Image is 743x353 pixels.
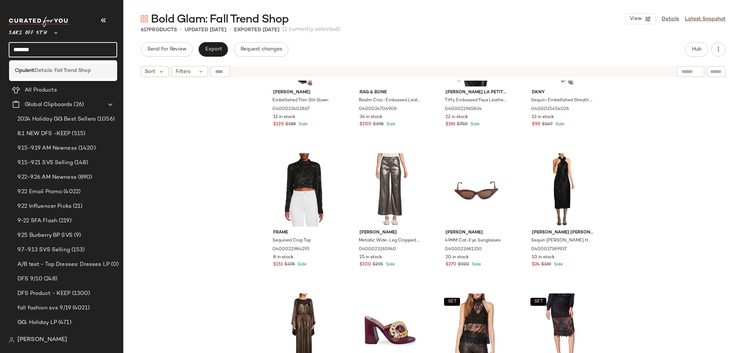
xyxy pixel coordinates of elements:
a: Details [662,15,679,23]
span: 0400024704906 [359,106,397,113]
button: Request changes [234,42,288,57]
span: $120 [273,121,284,128]
span: 34 in stock [360,114,382,121]
span: (1056) [96,115,115,123]
span: (9) [73,231,81,240]
span: [PERSON_NAME] [360,230,421,236]
span: Dkny [532,89,593,96]
span: $378 [284,261,295,268]
span: • [180,25,182,34]
span: [PERSON_NAME] [PERSON_NAME] [532,230,593,236]
span: Embellished Trim Slit Gown [272,97,328,104]
span: 0400025454026 [531,106,569,113]
button: Hub [685,42,708,57]
span: 9.15-9.21 SVS Selling [17,159,73,167]
span: 0400022681350 [445,246,482,253]
span: 0400017389937 [531,246,567,253]
span: Sort [145,68,155,76]
span: Sale [385,262,395,267]
span: (890) [77,173,93,182]
span: [PERSON_NAME] [446,230,507,236]
span: [PERSON_NAME] [273,89,334,96]
span: Export [205,46,222,52]
span: (0) [110,260,119,269]
span: (4021) [71,304,90,312]
span: (4022) [62,188,81,196]
span: 0400022984293 [272,246,309,253]
span: Tiffy Embossed Faux Leather Halterneck Top [445,97,506,104]
span: 9-22 SFA Flash [17,217,57,225]
span: GG: Holiday LP [17,318,57,327]
span: 617 [141,27,149,33]
span: Sequined Crop Top [272,238,311,244]
span: (1 currently selected) [282,25,340,34]
span: fall fashion svs 9/19 [17,304,71,312]
span: Filters [176,68,190,76]
span: $149 [542,121,553,128]
span: Send for Review [147,46,186,52]
span: Frame [273,230,334,236]
span: (1300) [71,289,90,298]
span: 9.25 Burberry BP SVS [17,231,73,240]
span: $398 [373,121,383,128]
span: Sale [385,122,395,127]
img: svg%3e [9,337,15,343]
span: 49MM Cat-Eye Sunglasses [445,238,501,244]
span: $188 [286,121,296,128]
span: $196 [446,121,455,128]
span: $200 [360,121,371,128]
img: 0400022984293_BLACK [267,153,340,227]
span: 9.15-9.19 AM Newness [17,144,77,153]
span: 10 in stock [532,254,555,261]
span: Sale [471,262,481,267]
p: updated [DATE] [185,26,226,34]
span: • [229,25,231,34]
span: (148) [73,159,88,167]
img: svg%3e [141,15,148,23]
span: Sale [297,122,308,127]
span: (21) [71,202,83,211]
span: Request changes [240,46,282,52]
b: Opulent [15,67,34,74]
button: SET [444,298,460,306]
span: (26) [72,101,84,109]
span: Sequin [PERSON_NAME] Halterneck Dress [531,238,592,244]
button: Export [198,42,228,57]
span: Sequin-Embellished Sheath Midi-Skirt [531,97,592,104]
span: $24 [532,261,540,268]
span: Sale [469,122,480,127]
span: A/B test - Top Dresses: Dresses LP [17,260,110,269]
span: rag & bone [360,89,421,96]
span: 0400022965834 [445,106,482,113]
span: Sale [554,122,565,127]
span: SET [448,299,457,304]
button: Send for Review [141,42,193,57]
p: Exported [DATE] [234,26,279,34]
img: 0400022681350_BORDEAUXBROWN [440,153,513,227]
span: 9.22 Email Promo [17,188,62,196]
span: 9.22-9.26 AM Newness [17,173,77,182]
span: (515) [70,130,85,138]
span: 0400022402867 [272,106,309,113]
span: View [629,16,642,22]
span: 13 in stock [532,114,554,121]
img: cfy_white_logo.C9jOOHJF.svg [9,17,70,27]
span: $90 [532,121,541,128]
span: 9.22 Influencer Picks [17,202,71,211]
span: 12 in stock [273,114,295,121]
span: [PERSON_NAME] La Petite Robe [446,89,507,96]
span: SET [534,299,543,304]
span: (248) [42,275,57,283]
span: Metallic Wide-Leg Cropped Jeans [359,238,420,244]
span: Sale [553,262,563,267]
span: Sale [296,262,307,267]
span: DFS Product - KEEP [17,289,71,298]
span: All Products [25,86,57,94]
span: $100 [360,261,371,268]
span: DFS 9/10 [17,275,42,283]
span: Bold Glam: Fall Trend Shop [151,12,289,27]
span: [PERSON_NAME] [17,336,67,344]
span: (219) [57,217,71,225]
button: View [625,13,656,24]
span: Realm Croc-Embossed Leather Crossbody Bag [359,97,420,104]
